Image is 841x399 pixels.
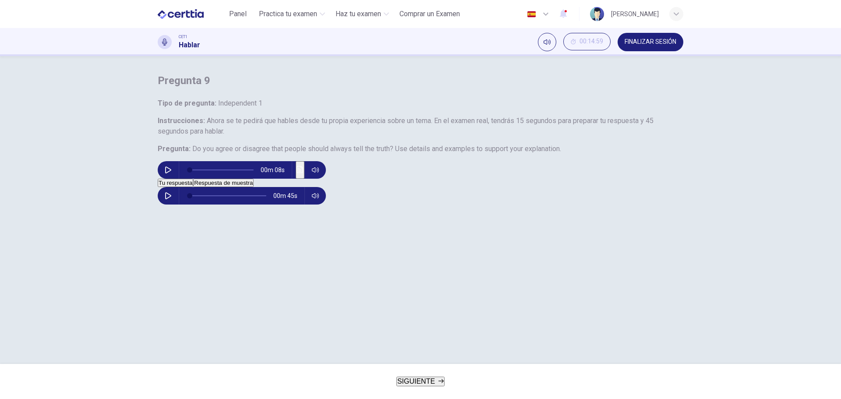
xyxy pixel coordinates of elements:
span: Comprar un Examen [399,9,460,19]
button: Tu respuesta [158,179,193,187]
button: Panel [224,6,252,22]
h6: Instrucciones : [158,116,683,137]
a: CERTTIA logo [158,5,224,23]
div: Silenciar [538,33,556,51]
button: Haz tu examen [332,6,392,22]
div: basic tabs example [158,179,683,187]
button: Respuesta de muestra [193,179,254,187]
span: 00m 45s [273,187,304,205]
div: [PERSON_NAME] [611,9,659,19]
img: es [526,11,537,18]
span: CET1 [179,34,187,40]
span: Panel [229,9,247,19]
button: Haz clic para ver la transcripción del audio [296,161,304,179]
img: CERTTIA logo [158,5,204,23]
span: Ahora se te pedirá que hables desde tu propia experiencia sobre un tema. En el examen real, tendr... [158,117,654,135]
button: 00:14:59 [563,33,611,50]
h1: Hablar [179,40,200,50]
span: Haz tu examen [336,9,381,19]
button: Comprar un Examen [396,6,463,22]
span: 00m 08s [261,161,292,179]
button: Practica tu examen [255,6,329,22]
h4: Pregunta 9 [158,74,683,88]
span: 00:14:59 [580,38,603,45]
h6: Tipo de pregunta : [158,98,683,109]
img: Profile picture [590,7,604,21]
div: Ocultar [563,33,611,51]
button: FINALIZAR SESIÓN [618,33,683,51]
span: Do you agree or disagree that people should always tell the truth? [192,145,393,153]
h6: Pregunta : [158,144,683,154]
span: SIGUIENTE [397,378,435,385]
button: SIGUIENTE [396,377,445,386]
span: Independent 1 [216,99,262,107]
span: FINALIZAR SESIÓN [625,39,676,46]
span: Practica tu examen [259,9,317,19]
span: Use details and examples to support your explanation. [395,145,561,153]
